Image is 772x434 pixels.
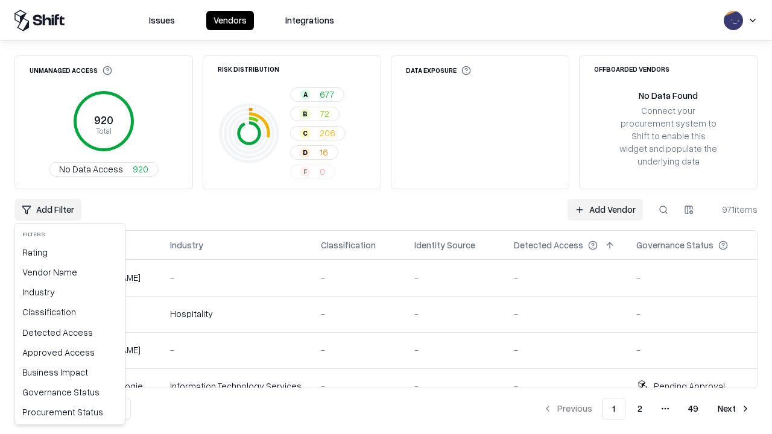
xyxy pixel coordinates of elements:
[17,282,122,302] div: Industry
[17,262,122,282] div: Vendor Name
[17,302,122,322] div: Classification
[17,322,122,342] div: Detected Access
[14,223,125,425] div: Add Filter
[17,382,122,402] div: Governance Status
[17,362,122,382] div: Business Impact
[17,342,122,362] div: Approved Access
[17,226,122,242] div: Filters
[17,402,122,422] div: Procurement Status
[17,242,122,262] div: Rating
